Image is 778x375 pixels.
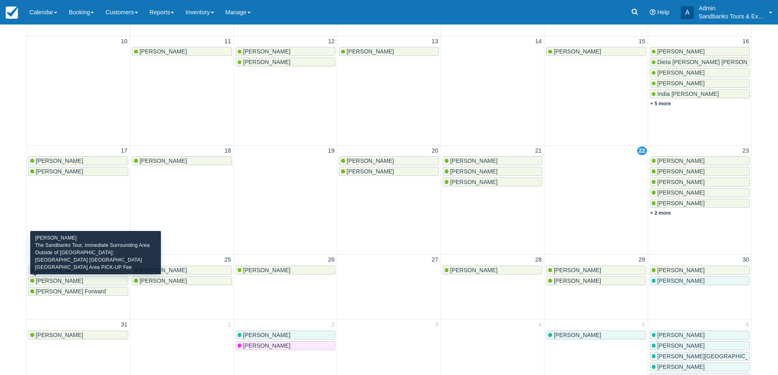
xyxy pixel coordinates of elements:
a: [PERSON_NAME] [132,266,232,275]
span: [PERSON_NAME] [243,342,290,349]
span: [PERSON_NAME] [657,267,704,273]
span: [PERSON_NAME] [347,158,394,164]
span: [PERSON_NAME] [657,277,704,284]
a: 11 [223,37,233,46]
span: [PERSON_NAME] [657,189,704,196]
span: [PERSON_NAME] [554,267,601,273]
a: [PERSON_NAME] [443,167,543,176]
a: [PERSON_NAME] [443,156,543,165]
a: 27 [430,255,440,264]
a: [PERSON_NAME] [650,47,750,56]
a: 31 [119,320,129,329]
a: [PERSON_NAME] [650,276,750,285]
a: 3 [433,320,440,329]
a: [PERSON_NAME] [28,331,128,339]
a: [PERSON_NAME] [650,341,750,350]
a: [PERSON_NAME] [28,156,128,165]
a: [PERSON_NAME] [339,167,439,176]
span: [PERSON_NAME] [36,332,83,338]
span: [PERSON_NAME] [450,168,497,175]
span: [PERSON_NAME] [36,277,83,284]
span: [PERSON_NAME] [554,48,601,55]
a: [PERSON_NAME] [132,47,232,56]
i: Help [650,9,655,15]
a: India [PERSON_NAME] [650,89,750,98]
div: A [681,6,694,19]
a: [PERSON_NAME] [650,331,750,339]
span: India [PERSON_NAME] [657,91,719,97]
a: [PERSON_NAME] [236,331,336,339]
div: The Sandbanks Tour, Immediate Surrounding Area Outside of [GEOGRAPHIC_DATA]: [GEOGRAPHIC_DATA] [G... [35,242,156,271]
a: [PERSON_NAME] [546,331,646,339]
span: [PERSON_NAME] [347,168,394,175]
a: [PERSON_NAME] [28,266,128,275]
a: [PERSON_NAME] Forward [28,287,128,296]
p: Sandbanks Tours & Experiences [699,12,764,20]
span: [PERSON_NAME] [657,332,704,338]
a: 20 [430,146,440,155]
span: [PERSON_NAME] [657,168,704,175]
a: [PERSON_NAME] [546,47,646,56]
span: [PERSON_NAME] [554,277,601,284]
img: checkfront-main-nav-mini-logo.png [6,7,18,19]
a: 10 [119,37,129,46]
a: 25 [223,255,233,264]
a: [PERSON_NAME] [546,276,646,285]
a: 13 [430,37,440,46]
span: [PERSON_NAME] [140,267,187,273]
span: [PERSON_NAME] [657,364,704,370]
span: [PERSON_NAME] [657,69,704,76]
span: [PERSON_NAME] Forward [36,288,106,295]
a: [PERSON_NAME] [650,266,750,275]
a: [PERSON_NAME] [650,362,750,371]
span: [PERSON_NAME] [36,158,83,164]
a: [PERSON_NAME][GEOGRAPHIC_DATA] [650,352,750,361]
a: [PERSON_NAME] [650,178,750,186]
a: 18 [223,146,233,155]
a: [PERSON_NAME] [28,276,128,285]
a: 4 [537,320,543,329]
a: [PERSON_NAME] [546,266,646,275]
span: [PERSON_NAME] [657,200,704,206]
a: 29 [637,255,647,264]
a: [PERSON_NAME] [236,58,336,67]
a: 28 [533,255,543,264]
span: [PERSON_NAME] [450,267,497,273]
a: + 5 more [650,101,671,107]
span: [PERSON_NAME][GEOGRAPHIC_DATA] [657,353,765,359]
span: Help [657,9,669,16]
span: [PERSON_NAME] [657,80,704,87]
span: [PERSON_NAME] [450,179,497,185]
a: [PERSON_NAME] [236,47,336,56]
span: [PERSON_NAME] [347,48,394,55]
a: [PERSON_NAME] [339,156,439,165]
a: 12 [326,37,336,46]
span: [PERSON_NAME] [140,48,187,55]
a: 19 [326,146,336,155]
a: 2 [330,320,336,329]
a: [PERSON_NAME] [650,156,750,165]
a: [PERSON_NAME] [28,167,128,176]
p: Admin [699,4,764,12]
a: [PERSON_NAME] [236,341,336,350]
a: [PERSON_NAME] [339,47,439,56]
a: Dieta [PERSON_NAME] [PERSON_NAME] [650,58,750,67]
span: [PERSON_NAME] [657,179,704,185]
span: [PERSON_NAME] [243,59,290,65]
span: [PERSON_NAME] [243,48,290,55]
a: 26 [326,255,336,264]
span: [PERSON_NAME] [657,48,704,55]
a: [PERSON_NAME] [443,178,543,186]
a: + 2 more [650,210,671,216]
a: 17 [119,146,129,155]
a: [PERSON_NAME] [132,276,232,285]
a: [PERSON_NAME] [650,167,750,176]
a: 23 [741,146,751,155]
a: [PERSON_NAME] [650,68,750,77]
span: [PERSON_NAME] [243,267,290,273]
div: [PERSON_NAME] [35,234,156,242]
a: 30 [741,255,751,264]
span: [PERSON_NAME] [140,158,187,164]
a: [PERSON_NAME] [650,188,750,197]
a: 16 [741,37,751,46]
